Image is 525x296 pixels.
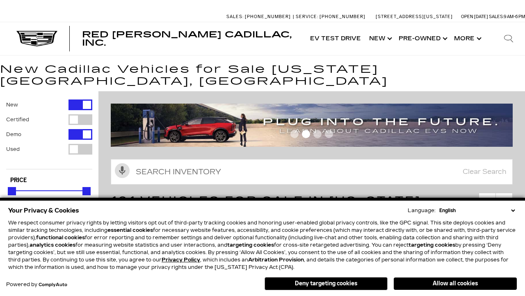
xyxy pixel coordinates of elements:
[162,257,200,263] a: Privacy Policy
[111,159,513,185] input: Search Inventory
[409,242,455,248] strong: targeting cookies
[302,130,310,138] span: Go to slide 2
[227,242,274,248] strong: targeting cookies
[226,14,293,19] a: Sales: [PHONE_NUMBER]
[376,14,453,19] a: [STREET_ADDRESS][US_STATE]
[10,177,88,184] h5: Price
[8,187,16,195] div: Minimum Price
[111,194,452,225] span: 101 Vehicles for Sale in [US_STATE][GEOGRAPHIC_DATA], [GEOGRAPHIC_DATA]
[296,14,318,19] span: Service:
[6,116,29,124] label: Certified
[6,101,18,109] label: New
[265,277,388,290] button: Deny targeting cookies
[461,14,488,19] span: Open [DATE]
[290,130,299,138] span: Go to slide 1
[82,30,292,48] span: Red [PERSON_NAME] Cadillac, Inc.
[82,30,298,47] a: Red [PERSON_NAME] Cadillac, Inc.
[306,22,365,55] a: EV Test Drive
[489,14,504,19] span: Sales:
[245,14,291,19] span: [PHONE_NUMBER]
[111,104,513,147] img: ev-blog-post-banners4
[226,14,244,19] span: Sales:
[320,14,365,19] span: [PHONE_NUMBER]
[248,257,304,263] strong: Arbitration Provision
[36,235,85,240] strong: functional cookies
[8,205,79,216] span: Your Privacy & Cookies
[8,184,91,209] div: Price
[6,99,92,169] div: Filter by Vehicle Type
[313,130,322,138] span: Go to slide 3
[6,282,67,287] div: Powered by
[325,130,333,138] span: Go to slide 4
[39,282,67,287] a: ComplyAuto
[365,22,395,55] a: New
[293,14,367,19] a: Service: [PHONE_NUMBER]
[408,208,436,213] div: Language:
[450,22,484,55] button: More
[107,227,153,233] strong: essential cookies
[504,14,525,19] span: 9 AM-6 PM
[437,207,517,214] select: Language Select
[115,163,130,178] svg: Click to toggle on voice search
[30,242,75,248] strong: analytics cookies
[16,31,57,46] img: Cadillac Dark Logo with Cadillac White Text
[82,187,91,195] div: Maximum Price
[395,22,450,55] a: Pre-Owned
[394,277,517,290] button: Allow all cookies
[8,219,517,271] p: We respect consumer privacy rights by letting visitors opt out of third-party tracking cookies an...
[6,130,21,139] label: Demo
[6,145,20,153] label: Used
